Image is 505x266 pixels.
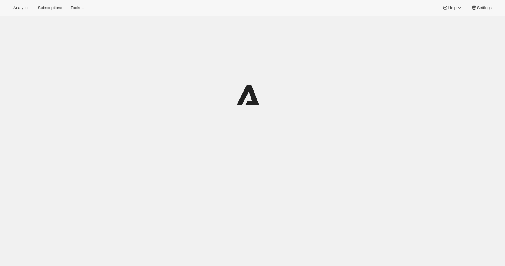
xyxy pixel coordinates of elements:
span: Analytics [13,5,29,10]
span: Subscriptions [38,5,62,10]
span: Help [448,5,456,10]
button: Analytics [10,4,33,12]
span: Tools [71,5,80,10]
span: Settings [477,5,492,10]
button: Tools [67,4,90,12]
button: Settings [467,4,495,12]
button: Help [438,4,466,12]
button: Subscriptions [34,4,66,12]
